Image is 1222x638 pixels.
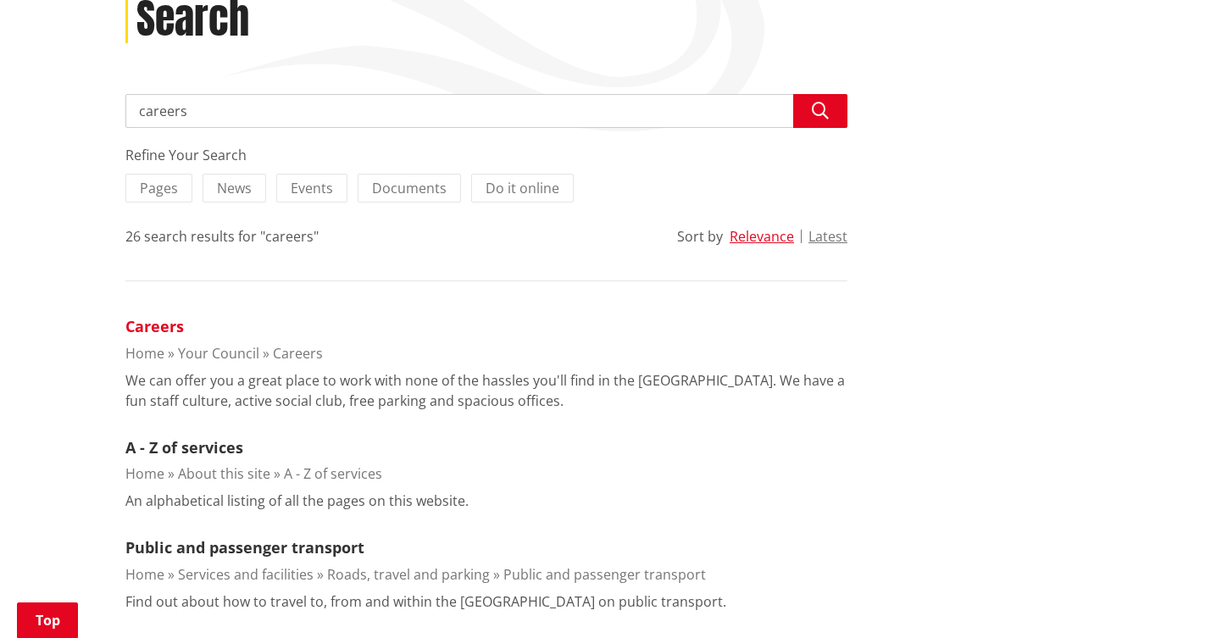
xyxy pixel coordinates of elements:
[125,94,847,128] input: Search input
[125,344,164,363] a: Home
[17,602,78,638] a: Top
[808,229,847,244] button: Latest
[327,565,490,584] a: Roads, travel and parking
[125,491,469,511] p: An alphabetical listing of all the pages on this website.
[284,464,382,483] a: A - Z of services
[273,344,323,363] a: Careers
[125,370,847,411] p: We can offer you a great place to work with none of the hassles you'll find in the [GEOGRAPHIC_DA...
[125,226,319,247] div: 26 search results for "careers"
[1144,567,1205,628] iframe: Messenger Launcher
[677,226,723,247] div: Sort by
[178,565,314,584] a: Services and facilities
[125,437,243,458] a: A - Z of services
[125,145,847,165] div: Refine Your Search
[486,179,559,197] span: Do it online
[125,565,164,584] a: Home
[291,179,333,197] span: Events
[125,464,164,483] a: Home
[217,179,252,197] span: News
[125,537,364,558] a: Public and passenger transport
[125,316,184,336] a: Careers
[372,179,447,197] span: Documents
[125,591,726,612] p: Find out about how to travel to, from and within the [GEOGRAPHIC_DATA] on public transport.
[178,464,270,483] a: About this site
[730,229,794,244] button: Relevance
[503,565,706,584] a: Public and passenger transport
[178,344,259,363] a: Your Council
[140,179,178,197] span: Pages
